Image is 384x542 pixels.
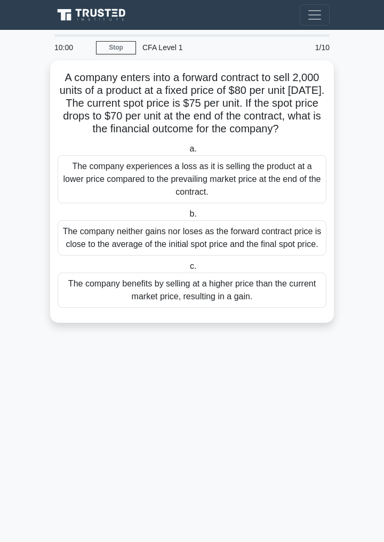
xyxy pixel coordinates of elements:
[300,4,330,26] button: Toggle navigation
[58,220,326,256] div: The company neither gains nor loses as the forward contract price is close to the average of the ...
[190,261,196,270] span: c.
[136,37,288,58] div: CFA Level 1
[288,37,336,58] div: 1/10
[48,37,96,58] div: 10:00
[58,273,326,308] div: The company benefits by selling at a higher price than the current market price, resulting in a g...
[58,155,326,203] div: The company experiences a loss as it is selling the product at a lower price compared to the prev...
[96,41,136,54] a: Stop
[190,209,197,218] span: b.
[190,144,197,153] span: a.
[57,71,327,136] h5: A company enters into a forward contract to sell 2,000 units of a product at a fixed price of $80...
